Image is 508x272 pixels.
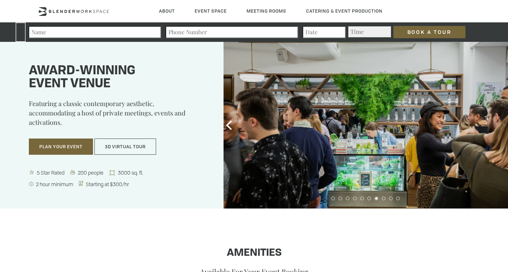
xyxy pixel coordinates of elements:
[29,65,206,91] h1: Award-winning event venue
[38,247,471,259] h1: Amenities
[76,169,106,176] span: 200 people
[393,26,465,38] input: Book a Tour
[84,181,131,188] span: Starting at $300/hr
[28,26,161,38] input: Name
[35,169,67,176] span: 5 Star Rated
[94,139,156,155] button: 3D Virtual Tour
[165,26,298,38] input: Phone Number
[29,99,206,132] p: Featuring a classic contemporary aesthetic, accommodating a host of private meetings, events and ...
[116,169,145,176] span: 3000 sq. ft.
[29,139,93,155] button: Plan Your Event
[35,181,75,188] span: 2 hour minimum
[302,26,346,38] input: Date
